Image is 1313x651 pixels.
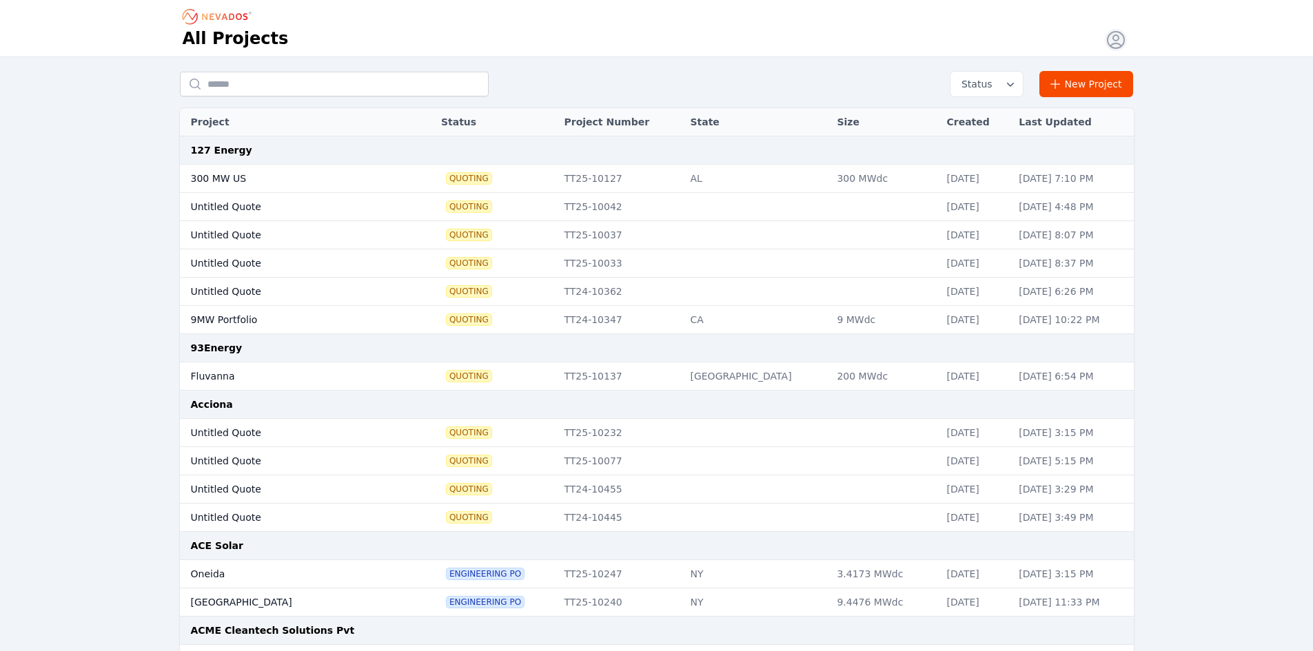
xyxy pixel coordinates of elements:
[180,165,1134,193] tr: 300 MW USQuotingTT25-10127AL300 MWdc[DATE][DATE] 7:10 PM
[1012,108,1133,136] th: Last Updated
[447,314,491,325] span: Quoting
[180,475,1134,504] tr: Untitled QuoteQuotingTT24-10455[DATE][DATE] 3:29 PM
[939,306,1012,334] td: [DATE]
[939,475,1012,504] td: [DATE]
[183,6,256,28] nav: Breadcrumb
[183,28,289,50] h1: All Projects
[180,306,399,334] td: 9MW Portfolio
[557,193,683,221] td: TT25-10042
[180,334,1134,362] td: 93Energy
[180,588,399,617] td: [GEOGRAPHIC_DATA]
[180,447,399,475] td: Untitled Quote
[1012,362,1133,391] td: [DATE] 6:54 PM
[180,560,1134,588] tr: OneidaEngineering POTT25-10247NY3.4173 MWdc[DATE][DATE] 3:15 PM
[447,258,491,269] span: Quoting
[557,588,683,617] td: TT25-10240
[180,588,1134,617] tr: [GEOGRAPHIC_DATA]Engineering POTT25-10240NY9.4476 MWdc[DATE][DATE] 11:33 PM
[939,108,1012,136] th: Created
[180,306,1134,334] tr: 9MW PortfolioQuotingTT24-10347CA9 MWdc[DATE][DATE] 10:22 PM
[830,108,939,136] th: Size
[447,597,524,608] span: Engineering PO
[830,165,939,193] td: 300 MWdc
[180,617,1134,645] td: ACME Cleantech Solutions Pvt
[180,532,1134,560] td: ACE Solar
[557,560,683,588] td: TT25-10247
[1012,193,1133,221] td: [DATE] 4:48 PM
[557,278,683,306] td: TT24-10362
[956,77,993,91] span: Status
[939,165,1012,193] td: [DATE]
[1012,278,1133,306] td: [DATE] 6:26 PM
[557,362,683,391] td: TT25-10137
[1012,475,1133,504] td: [DATE] 3:29 PM
[180,391,1134,419] td: Acciona
[950,72,1023,96] button: Status
[180,193,1134,221] tr: Untitled QuoteQuotingTT25-10042[DATE][DATE] 4:48 PM
[180,504,399,532] td: Untitled Quote
[557,306,683,334] td: TT24-10347
[683,165,830,193] td: AL
[557,249,683,278] td: TT25-10033
[830,362,939,391] td: 200 MWdc
[1012,306,1133,334] td: [DATE] 10:22 PM
[557,475,683,504] td: TT24-10455
[180,221,399,249] td: Untitled Quote
[447,371,491,382] span: Quoting
[180,136,1134,165] td: 127 Energy
[683,588,830,617] td: NY
[180,249,1134,278] tr: Untitled QuoteQuotingTT25-10033[DATE][DATE] 8:37 PM
[1012,165,1133,193] td: [DATE] 7:10 PM
[1012,447,1133,475] td: [DATE] 5:15 PM
[447,201,491,212] span: Quoting
[180,504,1134,532] tr: Untitled QuoteQuotingTT24-10445[DATE][DATE] 3:49 PM
[1012,419,1133,447] td: [DATE] 3:15 PM
[180,108,399,136] th: Project
[180,362,1134,391] tr: FluvannaQuotingTT25-10137[GEOGRAPHIC_DATA]200 MWdc[DATE][DATE] 6:54 PM
[180,362,399,391] td: Fluvanna
[557,447,683,475] td: TT25-10077
[939,588,1012,617] td: [DATE]
[1012,504,1133,532] td: [DATE] 3:49 PM
[939,193,1012,221] td: [DATE]
[683,108,830,136] th: State
[180,193,399,221] td: Untitled Quote
[180,165,399,193] td: 300 MW US
[180,419,399,447] td: Untitled Quote
[180,249,399,278] td: Untitled Quote
[939,278,1012,306] td: [DATE]
[447,286,491,297] span: Quoting
[1012,221,1133,249] td: [DATE] 8:07 PM
[683,306,830,334] td: CA
[180,475,399,504] td: Untitled Quote
[180,278,399,306] td: Untitled Quote
[939,504,1012,532] td: [DATE]
[1012,560,1133,588] td: [DATE] 3:15 PM
[939,362,1012,391] td: [DATE]
[557,419,683,447] td: TT25-10232
[939,447,1012,475] td: [DATE]
[447,455,491,466] span: Quoting
[939,419,1012,447] td: [DATE]
[683,560,830,588] td: NY
[557,504,683,532] td: TT24-10445
[557,108,683,136] th: Project Number
[939,249,1012,278] td: [DATE]
[447,173,491,184] span: Quoting
[447,229,491,240] span: Quoting
[939,560,1012,588] td: [DATE]
[434,108,558,136] th: Status
[447,512,491,523] span: Quoting
[447,568,524,579] span: Engineering PO
[180,419,1134,447] tr: Untitled QuoteQuotingTT25-10232[DATE][DATE] 3:15 PM
[1012,249,1133,278] td: [DATE] 8:37 PM
[1039,71,1134,97] a: New Project
[939,221,1012,249] td: [DATE]
[180,221,1134,249] tr: Untitled QuoteQuotingTT25-10037[DATE][DATE] 8:07 PM
[830,588,939,617] td: 9.4476 MWdc
[683,362,830,391] td: [GEOGRAPHIC_DATA]
[447,484,491,495] span: Quoting
[1012,588,1133,617] td: [DATE] 11:33 PM
[830,306,939,334] td: 9 MWdc
[557,221,683,249] td: TT25-10037
[830,560,939,588] td: 3.4173 MWdc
